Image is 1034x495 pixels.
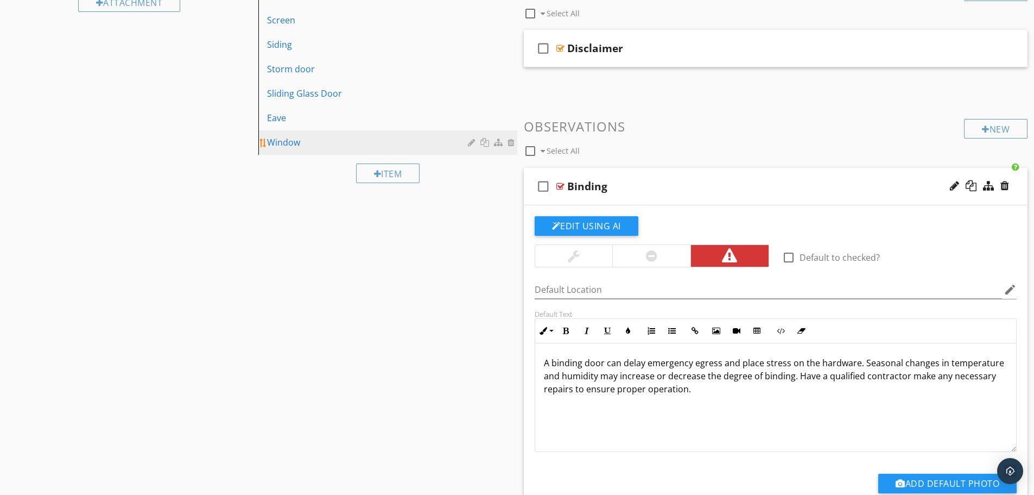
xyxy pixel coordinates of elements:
button: Ordered List [641,321,662,341]
button: Code View [770,321,791,341]
p: A binding door can delay emergency egress and place stress on the hardware. Seasonal changes in t... [544,356,1008,396]
span: Select All [547,8,580,18]
div: Screen [267,14,471,27]
button: Bold (Ctrl+B) [556,321,576,341]
div: Disclaimer [567,42,623,55]
button: Insert Video [726,321,747,341]
button: Unordered List [662,321,682,341]
button: Insert Table [747,321,767,341]
h3: Observations [524,119,1028,134]
button: Clear Formatting [791,321,811,341]
div: Storm door [267,62,471,76]
span: Select All [547,146,580,156]
div: Siding [267,38,471,51]
i: edit [1004,283,1017,296]
input: Default Location [535,281,1002,299]
button: Add Default Photo [878,474,1017,493]
button: Inline Style [535,321,556,341]
i: check_box_outline_blank [535,173,552,199]
div: New [964,119,1027,139]
div: Sliding Glass Door [267,87,471,100]
i: check_box_outline_blank [535,35,552,61]
label: Default to checked? [800,252,880,263]
div: Item [356,164,420,183]
div: Default Text [535,310,1017,318]
div: Binding [567,180,607,193]
div: Open Intercom Messenger [997,458,1023,484]
button: Insert Image (Ctrl+P) [706,321,726,341]
button: Italic (Ctrl+I) [576,321,597,341]
button: Edit Using AI [535,216,638,236]
div: Eave [267,111,471,124]
button: Underline (Ctrl+U) [597,321,618,341]
div: Window [267,136,471,149]
button: Colors [618,321,638,341]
